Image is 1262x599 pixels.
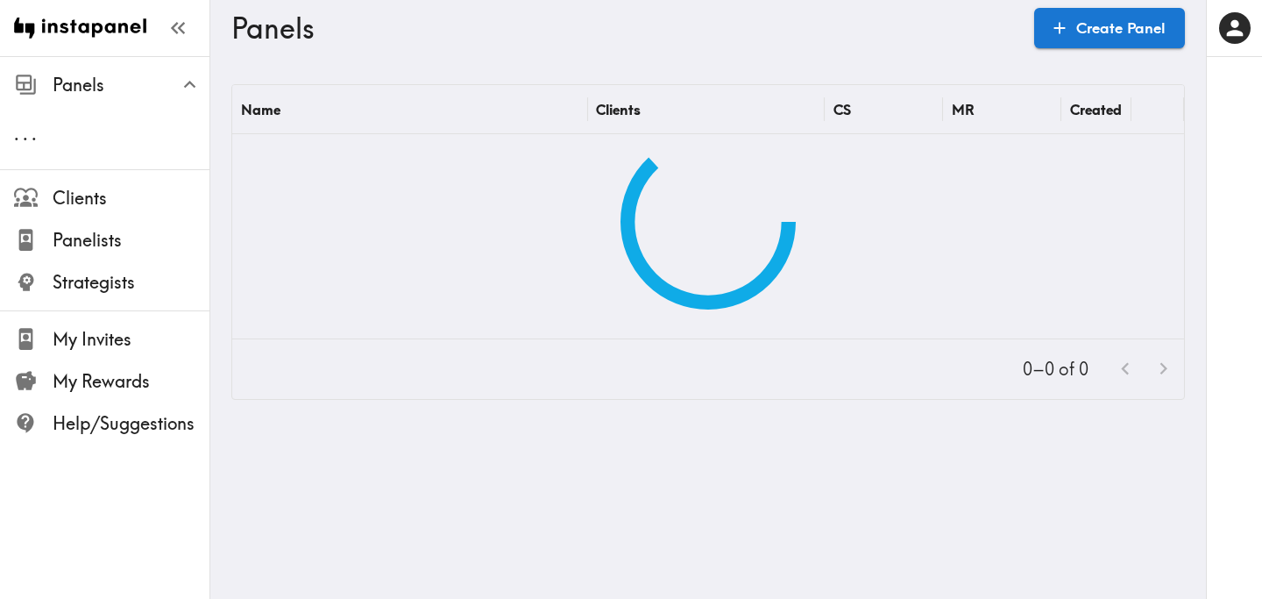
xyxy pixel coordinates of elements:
[952,101,975,118] div: MR
[53,270,209,295] span: Strategists
[833,101,851,118] div: CS
[53,369,209,394] span: My Rewards
[53,327,209,352] span: My Invites
[23,123,28,145] span: .
[53,228,209,253] span: Panelists
[1070,101,1122,118] div: Created
[596,101,641,118] div: Clients
[53,411,209,436] span: Help/Suggestions
[241,101,280,118] div: Name
[14,123,19,145] span: .
[53,73,209,97] span: Panels
[231,11,1020,45] h3: Panels
[53,186,209,210] span: Clients
[1023,357,1088,382] p: 0–0 of 0
[32,123,37,145] span: .
[1034,8,1185,48] a: Create Panel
